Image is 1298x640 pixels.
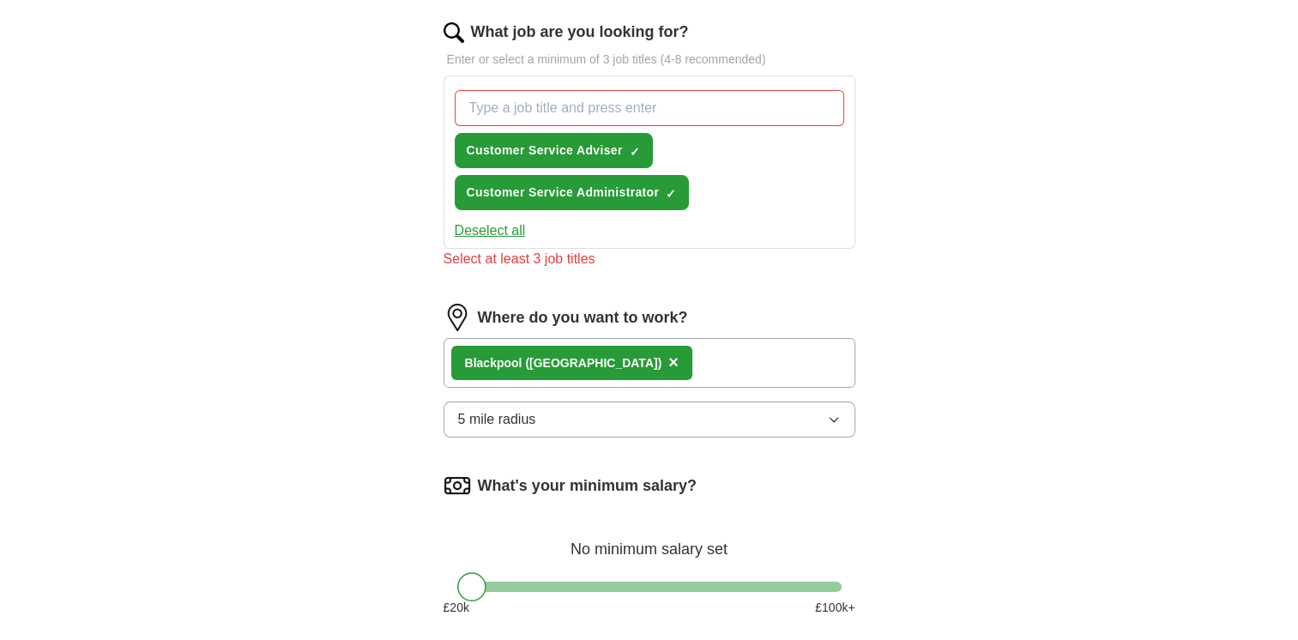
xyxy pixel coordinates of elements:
span: £ 20 k [444,599,469,617]
label: What job are you looking for? [471,21,689,44]
button: × [668,350,679,376]
button: Customer Service Adviser✓ [455,133,653,168]
button: Customer Service Administrator✓ [455,175,690,210]
span: 5 mile radius [458,409,536,430]
label: What's your minimum salary? [478,474,697,498]
img: salary.png [444,472,471,499]
span: ([GEOGRAPHIC_DATA]) [525,356,661,370]
input: Type a job title and press enter [455,90,844,126]
span: × [668,353,679,371]
div: Select at least 3 job titles [444,249,855,269]
div: No minimum salary set [444,520,855,561]
label: Where do you want to work? [478,306,688,329]
span: ✓ [666,187,676,201]
span: Customer Service Administrator [467,184,660,202]
button: 5 mile radius [444,402,855,438]
span: £ 100 k+ [815,599,854,617]
strong: Blackpool [465,356,522,370]
img: location.png [444,304,471,331]
span: ✓ [630,145,640,159]
button: Deselect all [455,220,526,241]
img: search.png [444,22,464,43]
p: Enter or select a minimum of 3 job titles (4-8 recommended) [444,51,855,69]
span: Customer Service Adviser [467,142,623,160]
